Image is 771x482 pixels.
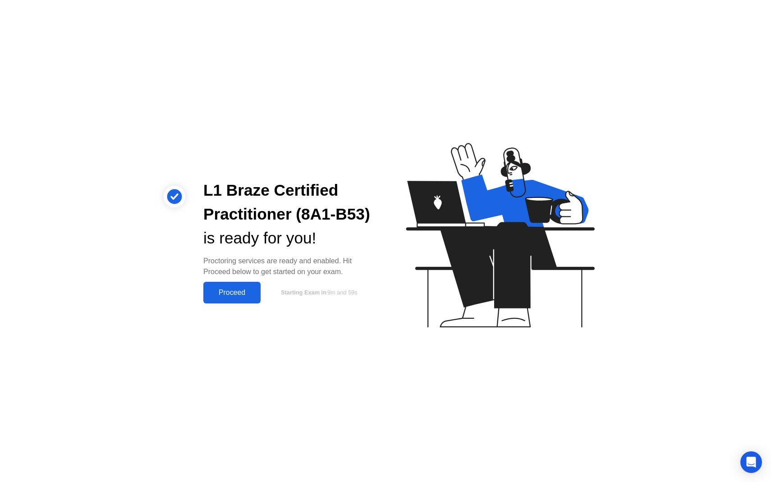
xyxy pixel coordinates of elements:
[265,284,371,301] button: Starting Exam in9m and 59s
[203,179,371,226] div: L1 Braze Certified Practitioner (8A1-B53)
[740,451,762,473] div: Open Intercom Messenger
[206,289,258,297] div: Proceed
[203,282,261,303] button: Proceed
[203,256,371,277] div: Proctoring services are ready and enabled. Hit Proceed below to get started on your exam.
[203,226,371,250] div: is ready for you!
[327,289,358,296] span: 9m and 59s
